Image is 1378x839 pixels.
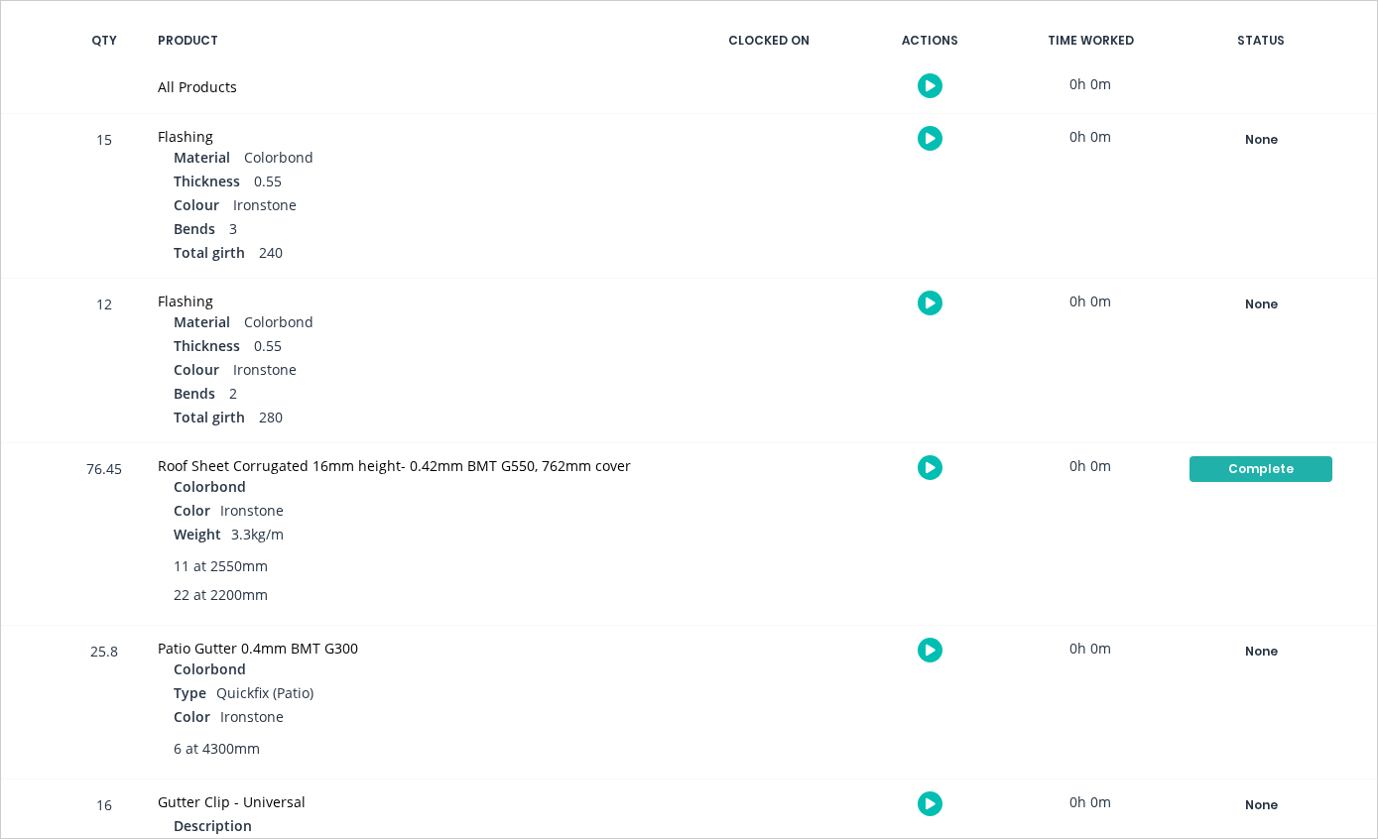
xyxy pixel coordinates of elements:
[158,76,671,97] div: All Products
[174,147,230,168] span: Material
[174,476,246,497] span: Colorbond
[74,20,134,61] div: QTY
[1016,443,1165,488] div: 0h 0m
[174,311,230,332] span: Material
[1016,779,1165,824] div: 0h 0m
[1190,127,1332,153] div: None
[1189,126,1333,154] button: None
[174,407,245,427] span: Total girth
[174,171,240,191] span: Thickness
[1016,114,1165,159] div: 0h 0m
[74,282,134,442] div: 12
[174,359,671,383] div: Ironstone
[174,335,671,359] div: 0.55
[1189,638,1333,665] button: None
[174,659,246,679] span: Colorbond
[174,407,671,430] div: 280
[158,126,671,147] div: Flashing
[174,218,215,239] span: Bends
[174,555,268,576] span: 11 at 2550mm
[174,194,219,215] span: Colour
[146,20,683,61] div: PRODUCT
[174,242,671,266] div: 240
[694,20,843,61] div: CLOCKED ON
[174,335,240,356] span: Thickness
[174,500,210,521] span: Color
[1016,279,1165,323] div: 0h 0m
[74,446,134,625] div: 76.45
[174,815,252,836] span: Description
[220,707,284,726] span: Ironstone
[74,117,134,278] div: 15
[174,171,671,194] div: 0.55
[174,524,221,544] span: Weight
[1189,291,1333,318] button: None
[231,525,284,543] span: 3.3kg/m
[158,291,671,311] div: Flashing
[174,706,210,727] span: Color
[1177,20,1345,61] div: STATUS
[174,242,245,263] span: Total girth
[1189,455,1333,483] button: Complete
[855,20,1004,61] div: ACTIONS
[174,359,219,380] span: Colour
[174,383,215,404] span: Bends
[174,218,671,242] div: 3
[1190,456,1332,482] div: Complete
[1189,791,1333,819] button: None
[1016,20,1165,61] div: TIME WORKED
[174,383,671,407] div: 2
[158,455,671,476] div: Roof Sheet Corrugated 16mm height- 0.42mm BMT G550, 762mm cover
[74,629,134,779] div: 25.8
[174,147,671,171] div: Colorbond
[158,638,671,659] div: Patio Gutter 0.4mm BMT G300
[174,584,268,605] span: 22 at 2200mm
[1190,292,1332,317] div: None
[174,311,671,335] div: Colorbond
[220,501,284,520] span: Ironstone
[174,682,206,703] span: Type
[1190,792,1332,818] div: None
[1190,639,1332,664] div: None
[174,194,671,218] div: Ironstone
[158,791,671,812] div: Gutter Clip - Universal
[174,738,260,759] span: 6 at 4300mm
[1016,61,1165,106] div: 0h 0m
[1016,626,1165,670] div: 0h 0m
[216,683,313,702] span: Quickfix (Patio)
